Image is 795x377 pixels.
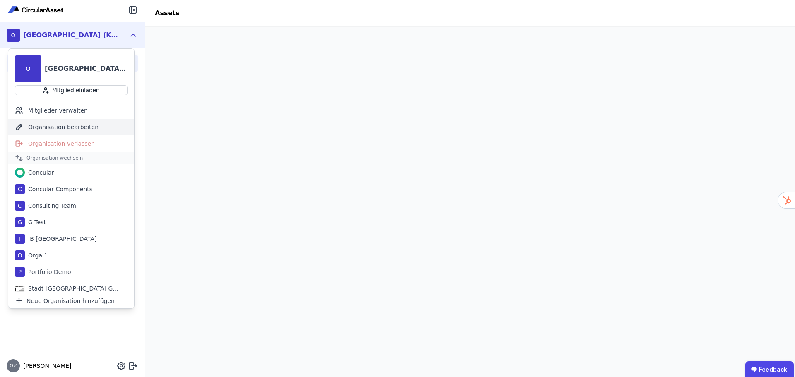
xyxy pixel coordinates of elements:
[7,5,65,15] img: Concular
[25,268,71,276] div: Portfolio Demo
[25,202,76,210] div: Consulting Team
[8,152,134,164] div: Organisation wechseln
[15,250,25,260] div: O
[10,363,17,368] span: GZ
[45,64,128,74] div: [GEOGRAPHIC_DATA] (Küster)
[15,234,25,244] div: I
[26,297,115,305] span: Neue Organisation hinzufügen
[25,284,120,293] div: Stadt [GEOGRAPHIC_DATA] Gebäudemanagement
[7,29,20,42] div: O
[8,135,134,152] div: Organisation verlassen
[20,362,71,370] span: [PERSON_NAME]
[15,168,25,178] img: Concular
[145,26,795,377] iframe: retool
[25,218,46,226] div: G Test
[15,55,41,82] div: O
[25,168,54,177] div: Concular
[23,30,118,40] div: [GEOGRAPHIC_DATA] (Küster)
[25,235,96,243] div: IB [GEOGRAPHIC_DATA]
[25,251,48,259] div: Orga 1
[15,217,25,227] div: G
[15,184,25,194] div: C
[25,185,92,193] div: Concular Components
[8,119,134,135] div: Organisation bearbeiten
[15,201,25,211] div: C
[145,8,189,18] div: Assets
[15,85,128,95] button: Mitglied einladen
[15,267,25,277] div: P
[15,283,25,293] img: Stadt Aachen Gebäudemanagement
[8,102,134,119] div: Mitglieder verwalten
